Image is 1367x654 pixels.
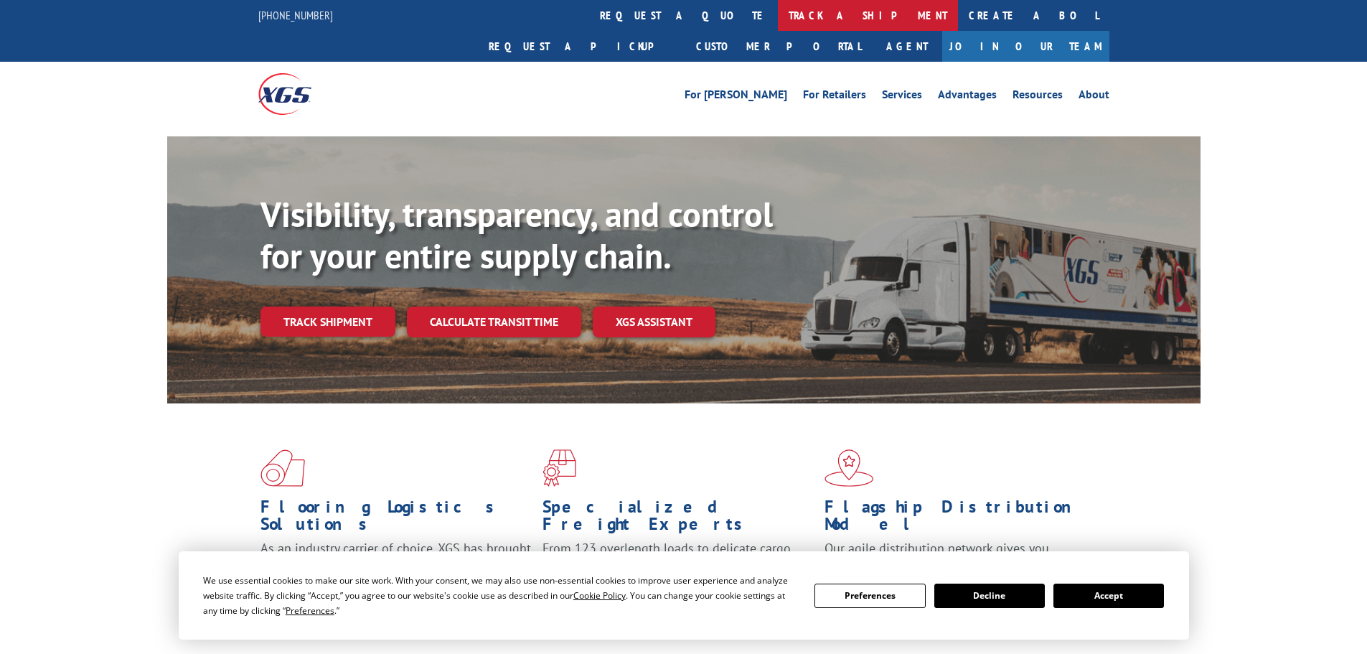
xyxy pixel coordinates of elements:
a: About [1079,89,1109,105]
b: Visibility, transparency, and control for your entire supply chain. [260,192,773,278]
a: For Retailers [803,89,866,105]
a: Join Our Team [942,31,1109,62]
button: Accept [1053,584,1164,608]
span: Cookie Policy [573,589,626,602]
img: xgs-icon-focused-on-flooring-red [542,449,576,487]
a: For [PERSON_NAME] [685,89,787,105]
a: Customer Portal [685,31,872,62]
a: Services [882,89,922,105]
img: xgs-icon-flagship-distribution-model-red [825,449,874,487]
a: [PHONE_NUMBER] [258,8,333,22]
h1: Flagship Distribution Model [825,498,1096,540]
h1: Flooring Logistics Solutions [260,498,532,540]
img: xgs-icon-total-supply-chain-intelligence-red [260,449,305,487]
a: Agent [872,31,942,62]
a: Resources [1013,89,1063,105]
button: Preferences [814,584,925,608]
span: Preferences [286,604,334,617]
p: From 123 overlength loads to delicate cargo, our experienced staff knows the best way to move you... [542,540,814,604]
a: XGS ASSISTANT [593,307,715,337]
a: Calculate transit time [407,307,581,337]
span: Our agile distribution network gives you nationwide inventory management on demand. [825,540,1089,574]
span: As an industry carrier of choice, XGS has brought innovation and dedication to flooring logistics... [260,540,531,591]
h1: Specialized Freight Experts [542,498,814,540]
a: Advantages [938,89,997,105]
a: Track shipment [260,307,395,337]
button: Decline [934,584,1045,608]
a: Request a pickup [478,31,685,62]
div: Cookie Consent Prompt [179,551,1189,640]
div: We use essential cookies to make our site work. With your consent, we may also use non-essential ... [203,573,797,618]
